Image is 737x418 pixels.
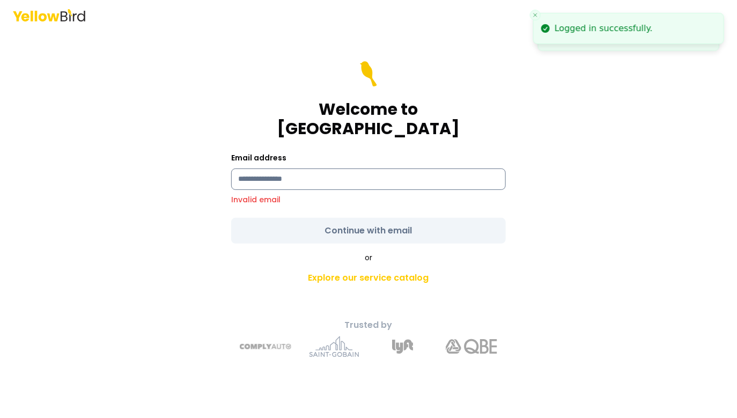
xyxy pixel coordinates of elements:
p: Trusted by [180,319,557,332]
div: Logged in successfully. [555,22,653,35]
h1: Welcome to [GEOGRAPHIC_DATA] [231,100,506,138]
p: Invalid email [231,194,506,205]
span: or [365,252,372,263]
a: Explore our service catalog [180,267,557,289]
button: Close toast [530,10,541,20]
label: Email address [231,152,286,163]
